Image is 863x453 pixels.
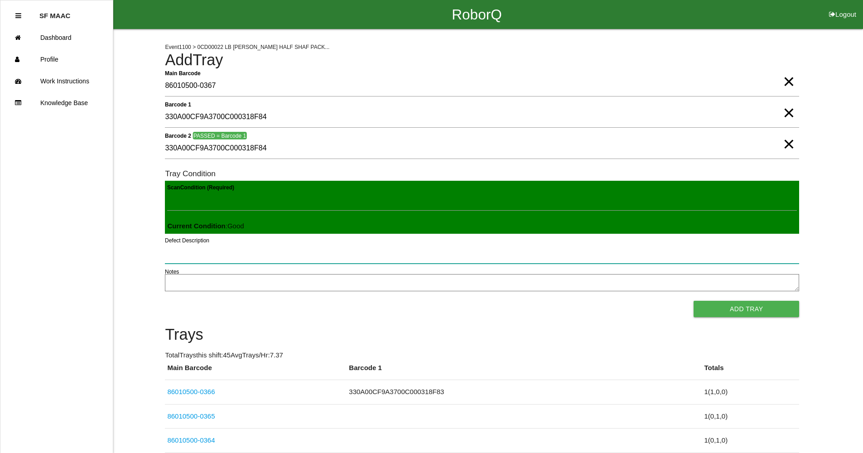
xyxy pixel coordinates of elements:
[347,380,702,405] td: 330A00CF9A3700C000318F83
[39,5,70,19] p: SF MAAC
[702,429,799,453] td: 1 ( 0 , 1 , 0 )
[783,63,795,82] span: Clear Input
[783,126,795,144] span: Clear Input
[702,363,799,380] th: Totals
[165,132,191,139] b: Barcode 2
[0,70,113,92] a: Work Instructions
[165,169,799,178] h6: Tray Condition
[167,184,234,191] b: Scan Condition (Required)
[783,95,795,113] span: Clear Input
[165,350,799,361] p: Total Trays this shift: 45 Avg Trays /Hr: 7.37
[167,436,215,444] a: 86010500-0364
[15,5,21,27] div: Close
[0,48,113,70] a: Profile
[167,412,215,420] a: 86010500-0365
[165,236,209,245] label: Defect Description
[165,326,799,343] h4: Trays
[165,70,201,76] b: Main Barcode
[193,132,247,140] span: PASSED = Barcode 1
[702,380,799,405] td: 1 ( 1 , 0 , 0 )
[702,404,799,429] td: 1 ( 0 , 1 , 0 )
[347,363,702,380] th: Barcode 1
[167,388,215,395] a: 86010500-0366
[165,52,799,69] h4: Add Tray
[167,222,225,230] b: Current Condition
[165,268,179,276] label: Notes
[694,301,799,317] button: Add Tray
[167,222,244,230] span: : Good
[0,92,113,114] a: Knowledge Base
[165,363,347,380] th: Main Barcode
[165,101,191,107] b: Barcode 1
[165,44,329,50] span: Event 1100 > 0CD00022 LB [PERSON_NAME] HALF SHAF PACK...
[0,27,113,48] a: Dashboard
[165,76,799,96] input: Required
